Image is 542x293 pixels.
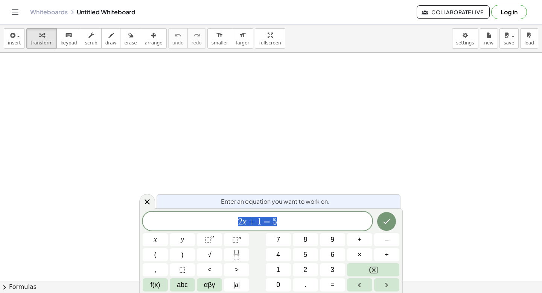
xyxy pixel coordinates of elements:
span: √ [208,250,212,260]
i: format_size [239,31,246,40]
span: f(x) [151,280,160,290]
span: 1 [276,265,280,275]
span: ) [181,250,184,260]
button: y [170,233,195,246]
span: 7 [276,235,280,245]
button: 7 [266,233,291,246]
button: format_sizesmaller [207,28,232,49]
button: keyboardkeypad [56,28,81,49]
a: Whiteboards [30,8,68,16]
button: Greater than [224,263,249,276]
button: 9 [320,233,345,246]
button: Superscript [224,233,249,246]
i: keyboard [65,31,72,40]
span: new [484,40,493,46]
span: ⬚ [179,265,186,275]
span: 1 [257,217,262,226]
button: new [480,28,498,49]
span: save [504,40,514,46]
span: settings [456,40,474,46]
button: 3 [320,263,345,276]
span: 5 [303,250,307,260]
span: 2 [303,265,307,275]
span: 8 [303,235,307,245]
span: , [154,265,156,275]
span: a [234,280,240,290]
span: 6 [330,250,334,260]
button: Backspace [347,263,399,276]
button: , [143,263,168,276]
span: Enter an equation you want to work on. [221,197,330,206]
button: Toggle navigation [9,6,21,18]
button: fullscreen [255,28,285,49]
span: fullscreen [259,40,281,46]
button: Log in [491,5,527,19]
button: Done [377,212,396,231]
button: Fraction [224,248,249,261]
span: | [234,281,235,288]
span: = [330,280,335,290]
span: 2 [238,217,242,226]
button: redoredo [187,28,206,49]
button: erase [120,28,141,49]
span: ( [154,250,157,260]
button: Squared [197,233,222,246]
span: 0 [276,280,280,290]
span: + [247,217,257,226]
span: ⬚ [205,236,211,243]
span: 5 [273,217,277,226]
span: redo [192,40,202,46]
button: Square root [197,248,222,261]
i: undo [174,31,181,40]
button: 8 [293,233,318,246]
i: format_size [216,31,223,40]
span: = [262,217,273,226]
button: 2 [293,263,318,276]
button: Left arrow [347,278,372,291]
button: transform [26,28,57,49]
button: format_sizelarger [232,28,253,49]
button: ( [143,248,168,261]
span: > [234,265,239,275]
button: arrange [141,28,167,49]
span: arrange [145,40,163,46]
button: Alphabet [170,278,195,291]
span: abc [177,280,188,290]
button: Placeholder [170,263,195,276]
button: scrub [81,28,102,49]
span: undo [172,40,184,46]
span: erase [124,40,137,46]
span: transform [30,40,53,46]
button: draw [101,28,121,49]
span: 3 [330,265,334,275]
sup: 2 [211,235,214,240]
button: undoundo [168,28,188,49]
span: keypad [61,40,77,46]
button: 4 [266,248,291,261]
button: Plus [347,233,372,246]
button: Equals [320,278,345,291]
button: 1 [266,263,291,276]
span: smaller [212,40,228,46]
span: draw [105,40,117,46]
span: insert [8,40,21,46]
button: insert [4,28,25,49]
span: 4 [276,250,280,260]
span: ⬚ [232,236,239,243]
button: 0 [266,278,291,291]
button: Minus [374,233,399,246]
button: load [520,28,538,49]
span: 9 [330,235,334,245]
i: redo [193,31,200,40]
span: × [358,250,362,260]
span: αβγ [204,280,215,290]
button: 6 [320,248,345,261]
button: Less than [197,263,222,276]
span: . [304,280,306,290]
button: Collaborate Live [417,5,490,19]
span: + [358,235,362,245]
button: Absolute value [224,278,249,291]
button: Functions [143,278,168,291]
span: | [238,281,240,288]
button: settings [452,28,478,49]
